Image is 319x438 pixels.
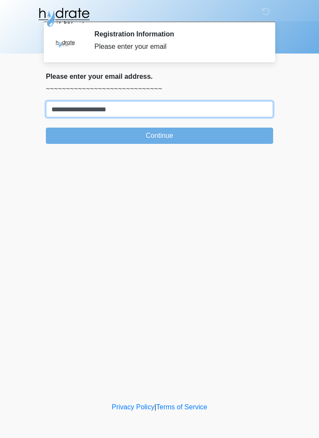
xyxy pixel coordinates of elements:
[112,403,155,411] a: Privacy Policy
[37,6,90,28] img: Hydrate IV Bar - Glendale Logo
[46,72,273,80] h2: Please enter your email address.
[52,30,78,56] img: Agent Avatar
[46,84,273,94] p: ~~~~~~~~~~~~~~~~~~~~~~~~~~~~~
[156,403,207,411] a: Terms of Service
[94,42,260,52] div: Please enter your email
[46,128,273,144] button: Continue
[154,403,156,411] a: |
